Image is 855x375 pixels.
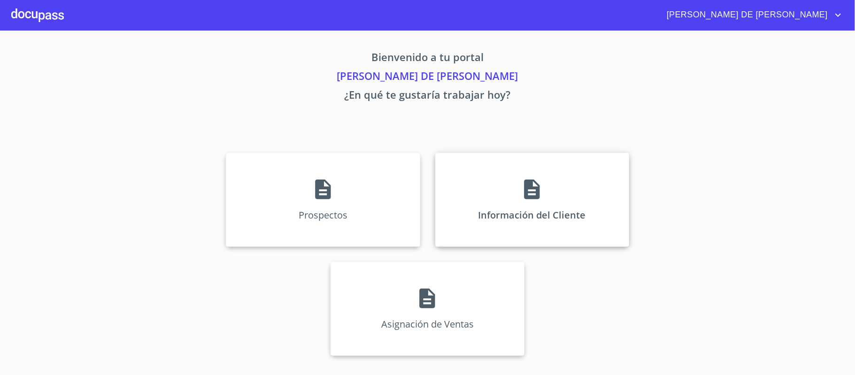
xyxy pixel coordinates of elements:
p: Información del Cliente [478,209,586,221]
button: account of current user [660,8,844,23]
p: Asignación de Ventas [381,318,474,330]
p: Bienvenido a tu portal [139,49,717,68]
p: ¿En qué te gustaría trabajar hoy? [139,87,717,106]
span: [PERSON_NAME] DE [PERSON_NAME] [660,8,832,23]
p: Prospectos [299,209,347,221]
p: [PERSON_NAME] DE [PERSON_NAME] [139,68,717,87]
